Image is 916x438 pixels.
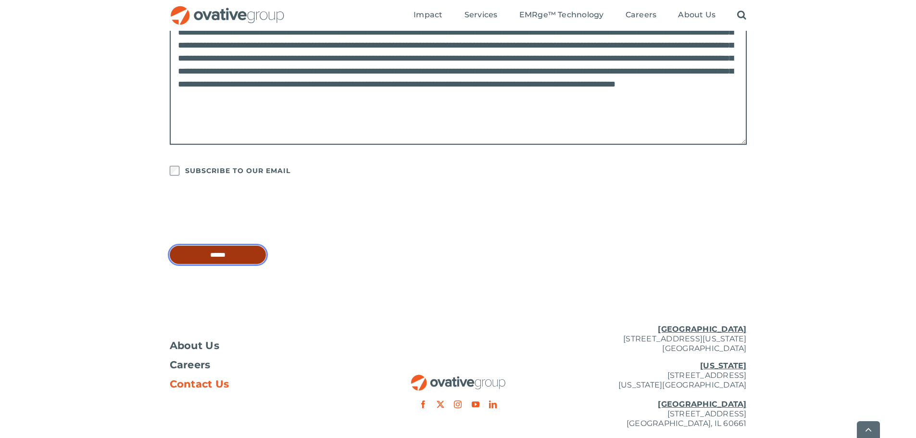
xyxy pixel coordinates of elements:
[700,361,746,370] u: [US_STATE]
[437,400,444,408] a: twitter
[489,400,497,408] a: linkedin
[170,341,362,350] a: About Us
[658,400,746,409] u: [GEOGRAPHIC_DATA]
[678,10,715,21] a: About Us
[626,10,657,20] span: Careers
[414,10,442,20] span: Impact
[554,361,747,428] p: [STREET_ADDRESS] [US_STATE][GEOGRAPHIC_DATA] [STREET_ADDRESS] [GEOGRAPHIC_DATA], IL 60661
[170,341,220,350] span: About Us
[410,374,506,383] a: OG_Full_horizontal_RGB
[170,379,362,389] a: Contact Us
[170,197,316,234] iframe: reCAPTCHA
[419,400,427,408] a: facebook
[170,5,285,14] a: OG_Full_horizontal_RGB
[170,341,362,389] nav: Footer Menu
[678,10,715,20] span: About Us
[464,10,498,21] a: Services
[626,10,657,21] a: Careers
[464,10,498,20] span: Services
[472,400,479,408] a: youtube
[170,360,362,370] a: Careers
[454,400,462,408] a: instagram
[414,10,442,21] a: Impact
[185,164,290,177] label: SUBSCRIBE TO OUR EMAIL
[554,325,747,353] p: [STREET_ADDRESS][US_STATE] [GEOGRAPHIC_DATA]
[519,10,604,20] span: EMRge™ Technology
[658,325,746,334] u: [GEOGRAPHIC_DATA]
[519,10,604,21] a: EMRge™ Technology
[737,10,746,21] a: Search
[170,360,211,370] span: Careers
[170,379,229,389] span: Contact Us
